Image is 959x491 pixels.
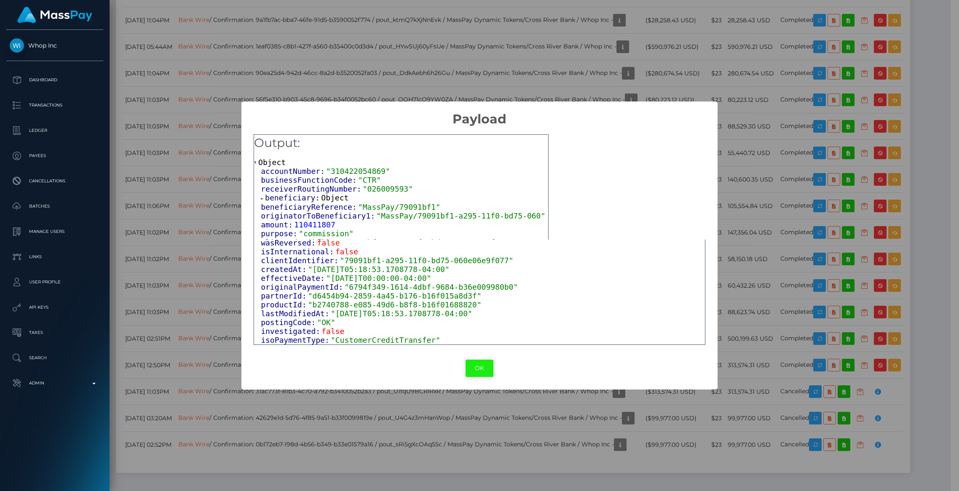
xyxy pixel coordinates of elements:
span: purpose: [261,229,299,238]
span: clientIdentifier: [261,238,340,247]
span: "79091bf1-a295-11f0-bd75-060e06e9f077" [340,256,514,265]
span: "b2740788-e085-49d6-b8f8-b16f01688820" [308,300,482,309]
span: originalPaymentId: [261,283,344,291]
p: Batches [10,200,100,213]
p: API Keys [10,301,100,314]
span: false [321,327,344,336]
p: Dashboard [10,74,100,86]
span: "OK" [317,318,335,327]
button: OK [466,360,493,377]
span: clientIdentifier: [261,256,340,265]
span: "310422054869" [326,167,390,176]
span: businessFunctionCode: [261,176,358,184]
span: productId: [261,300,308,309]
span: Object [321,193,348,202]
span: "d6454b94-2859-4a45-b176-b16f015a8d3f" [308,291,482,300]
span: "[DATE]T05:18:53.1708778-04:00" [308,265,450,274]
span: Object [258,158,286,167]
p: Admin [10,377,100,390]
p: Search [10,352,100,364]
span: beneficiaryReference: [261,203,358,211]
img: Whop Inc [10,38,24,53]
p: Cancellations [10,175,100,187]
span: amount: [261,220,294,229]
h2: Payload [241,101,717,127]
h5: Output: [254,135,548,152]
span: Whop Inc [6,42,103,49]
span: partnerId: [261,291,308,300]
span: beneficiary: [265,193,321,202]
span: wasReversed: [261,238,317,247]
span: "CTR" [358,176,381,184]
span: investigated: [261,327,321,336]
p: Links [10,251,100,263]
span: originatorToBeneficiary1: [261,211,376,220]
span: false [335,247,358,256]
span: isInternational: [261,247,335,256]
span: "026009593" [363,184,413,193]
span: receiverRoutingNumber: [261,184,363,193]
span: "[DATE]T05:18:53.1708778-04:00" [331,309,472,318]
span: "CustomerCreditTransfer" [331,336,440,344]
span: createdAt: [261,265,308,274]
span: "commission" [299,229,354,238]
p: User Profile [10,276,100,288]
p: Payees [10,149,100,162]
p: Taxes [10,326,100,339]
span: isoPaymentType: [261,336,331,344]
p: Transactions [10,99,100,112]
span: "[DATE]T00:00:00-04:00" [326,274,431,283]
img: MassPay Logo [17,7,92,23]
span: "MassPay/79091bf1-a295-11f0-bd75-060" [376,211,545,220]
p: Ledger [10,124,100,137]
span: postingCode: [261,318,317,327]
span: "79091bf1-a295-11f0-bd75-060e06e9f077" [340,238,514,247]
span: effectiveDate: [261,274,326,283]
span: 110411807 [294,220,335,229]
p: Manage Users [10,225,100,238]
span: lastModifiedAt: [261,309,331,318]
span: accountNumber: [261,167,326,176]
span: "MassPay/79091bf1" [358,203,440,211]
span: false [317,238,340,247]
span: "6794f349-1614-4dbf-9684-b36e009980b0" [344,283,518,291]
